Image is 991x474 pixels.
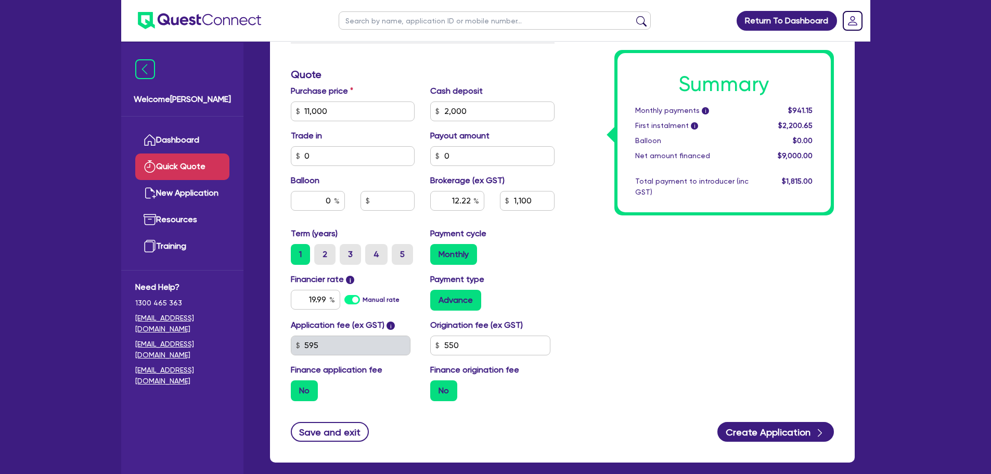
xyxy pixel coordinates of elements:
label: Payout amount [430,130,490,142]
a: Return To Dashboard [737,11,837,31]
label: Advance [430,290,481,311]
div: Monthly payments [627,105,756,116]
img: quest-connect-logo-blue [138,12,261,29]
label: Origination fee (ex GST) [430,319,523,331]
span: Need Help? [135,281,229,293]
h3: Quote [291,68,555,81]
div: Balloon [627,135,756,146]
label: No [291,380,318,401]
span: Welcome [PERSON_NAME] [134,93,231,106]
label: Payment type [430,273,484,286]
label: Brokerage (ex GST) [430,174,505,187]
img: new-application [144,187,156,199]
a: Dropdown toggle [839,7,866,34]
label: 2 [314,244,336,265]
span: i [346,276,354,284]
a: [EMAIL_ADDRESS][DOMAIN_NAME] [135,365,229,387]
a: Quick Quote [135,153,229,180]
label: 1 [291,244,310,265]
span: $1,815.00 [782,177,813,185]
label: Balloon [291,174,319,187]
a: Training [135,233,229,260]
label: Monthly [430,244,477,265]
label: Financier rate [291,273,355,286]
label: Trade in [291,130,322,142]
a: New Application [135,180,229,207]
span: i [691,123,698,130]
div: Net amount financed [627,150,756,161]
label: 4 [365,244,388,265]
span: $941.15 [788,106,813,114]
input: Search by name, application ID or mobile number... [339,11,651,30]
label: Cash deposit [430,85,483,97]
label: 5 [392,244,413,265]
div: Total payment to introducer (inc GST) [627,176,756,198]
label: No [430,380,457,401]
div: First instalment [627,120,756,131]
span: $9,000.00 [778,151,813,160]
img: quick-quote [144,160,156,173]
span: 1300 465 363 [135,298,229,309]
span: i [702,108,709,115]
img: icon-menu-close [135,59,155,79]
label: Purchase price [291,85,353,97]
img: training [144,240,156,252]
label: Payment cycle [430,227,486,240]
label: Application fee (ex GST) [291,319,384,331]
span: $0.00 [793,136,813,145]
label: Manual rate [363,295,400,304]
label: Term (years) [291,227,338,240]
a: [EMAIL_ADDRESS][DOMAIN_NAME] [135,339,229,361]
span: $2,200.65 [778,121,813,130]
label: 3 [340,244,361,265]
h1: Summary [635,72,813,97]
span: i [387,322,395,330]
a: Dashboard [135,127,229,153]
label: Finance application fee [291,364,382,376]
button: Save and exit [291,422,369,442]
button: Create Application [717,422,834,442]
a: [EMAIL_ADDRESS][DOMAIN_NAME] [135,313,229,335]
a: Resources [135,207,229,233]
img: resources [144,213,156,226]
label: Finance origination fee [430,364,519,376]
